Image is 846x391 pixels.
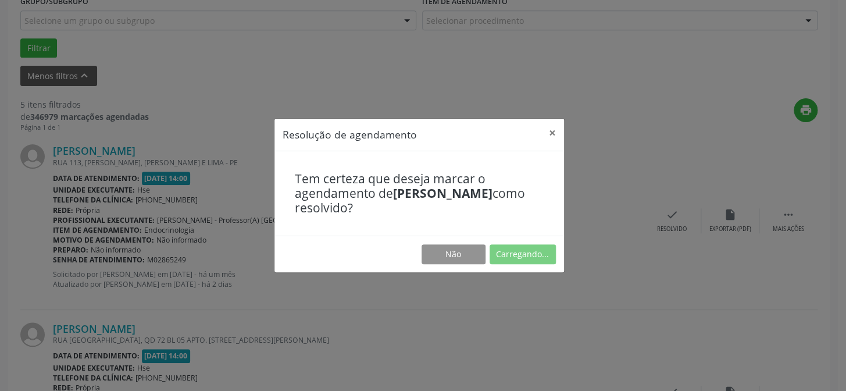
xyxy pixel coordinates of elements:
[393,185,492,201] b: [PERSON_NAME]
[422,244,486,264] button: Não
[541,119,564,147] button: Close
[295,172,544,216] h4: Tem certeza que deseja marcar o agendamento de como resolvido?
[490,244,556,264] button: Carregando...
[283,127,417,142] h5: Resolução de agendamento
